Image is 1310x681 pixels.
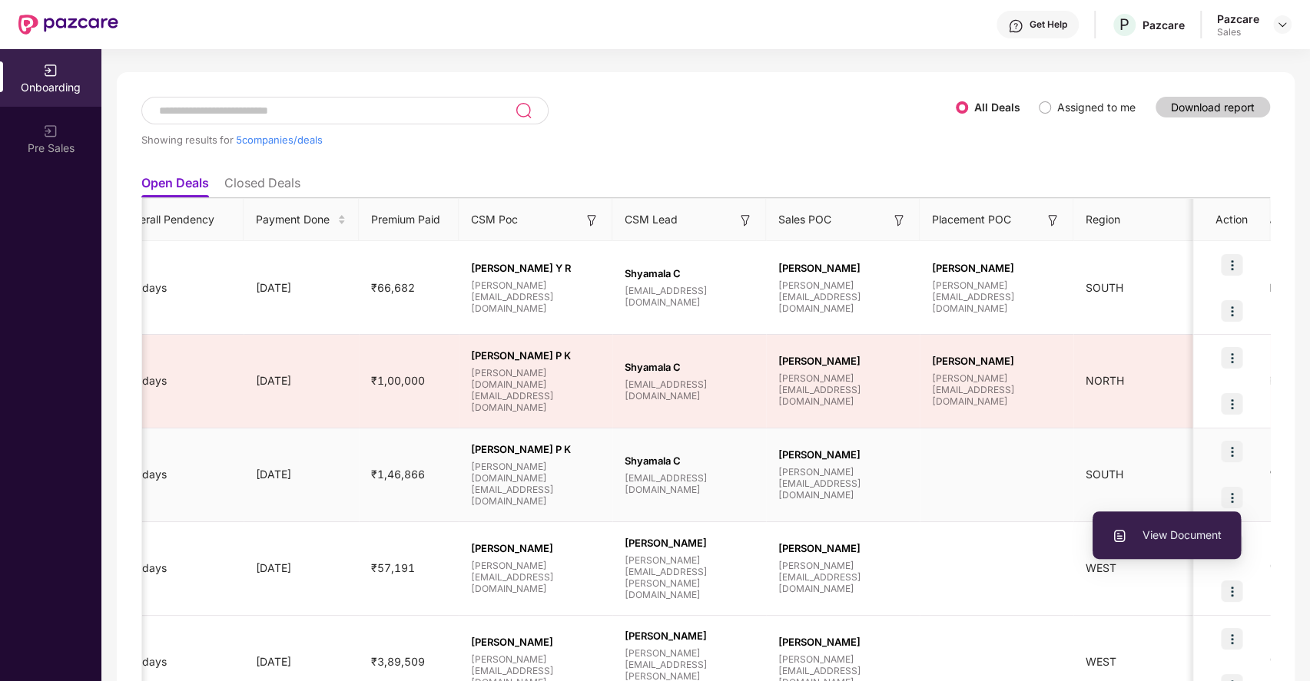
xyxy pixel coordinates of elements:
span: [PERSON_NAME][EMAIL_ADDRESS][PERSON_NAME][DOMAIN_NAME] [625,554,754,600]
div: [DATE] [244,466,359,483]
span: [PERSON_NAME] [625,630,754,642]
span: [PERSON_NAME] [778,355,907,367]
img: icon [1221,628,1242,650]
button: Download report [1156,97,1270,117]
div: [DATE] [244,560,359,577]
div: 27 days [113,372,244,389]
img: icon [1221,441,1242,462]
span: [PERSON_NAME] P K [471,443,600,455]
img: svg+xml;base64,PHN2ZyB3aWR0aD0iMTYiIGhlaWdodD0iMTYiIHZpZXdCb3g9IjAgMCAxNiAxNiIgZmlsbD0ibm9uZSIgeG... [1045,213,1060,228]
span: [PERSON_NAME] [778,636,907,648]
span: [PERSON_NAME] [471,542,600,554]
div: 29 days [113,653,244,670]
span: [PERSON_NAME] Y R [471,262,600,274]
img: icon [1221,580,1242,602]
span: [PERSON_NAME] [778,542,907,554]
th: Overall Pendency [113,199,244,241]
span: ₹1,00,000 [359,374,437,387]
img: svg+xml;base64,PHN2ZyB3aWR0aD0iMjAiIGhlaWdodD0iMjAiIHZpZXdCb3g9IjAgMCAyMCAyMCIgZmlsbD0ibm9uZSIgeG... [43,124,58,139]
span: Sales POC [778,211,831,228]
span: [PERSON_NAME][EMAIL_ADDRESS][DOMAIN_NAME] [778,279,907,314]
label: Assigned to me [1057,101,1136,114]
span: Region [1086,211,1120,228]
span: [PERSON_NAME][EMAIL_ADDRESS][DOMAIN_NAME] [932,279,1061,314]
span: [PERSON_NAME] [471,636,600,648]
div: SOUTH [1073,279,1227,296]
img: icon [1221,300,1242,322]
span: ₹1,46,866 [359,468,437,481]
span: [PERSON_NAME][EMAIL_ADDRESS][DOMAIN_NAME] [471,560,600,594]
div: Showing results for [141,134,956,146]
span: [PERSON_NAME] P K [471,349,600,362]
span: Shyamala C [625,361,754,373]
img: svg+xml;base64,PHN2ZyB3aWR0aD0iMjAiIGhlaWdodD0iMjAiIHZpZXdCb3g9IjAgMCAyMCAyMCIgZmlsbD0ibm9uZSIgeG... [43,63,58,78]
img: icon [1221,347,1242,369]
span: CSM Poc [471,211,518,228]
span: [PERSON_NAME][EMAIL_ADDRESS][DOMAIN_NAME] [778,466,907,501]
img: svg+xml;base64,PHN2ZyB3aWR0aD0iMTYiIGhlaWdodD0iMTYiIHZpZXdCb3g9IjAgMCAxNiAxNiIgZmlsbD0ibm9uZSIgeG... [584,213,599,228]
span: [PERSON_NAME] [932,262,1061,274]
span: P [1119,15,1129,34]
div: 29 days [113,560,244,577]
span: [PERSON_NAME][EMAIL_ADDRESS][DOMAIN_NAME] [778,560,907,594]
span: [PERSON_NAME][EMAIL_ADDRESS][DOMAIN_NAME] [932,372,1061,407]
th: Payment Done [244,199,359,241]
img: svg+xml;base64,PHN2ZyBpZD0iRHJvcGRvd24tMzJ4MzIiIHhtbG5zPSJodHRwOi8vd3d3LnczLm9yZy8yMDAwL3N2ZyIgd2... [1276,18,1288,31]
div: Pazcare [1217,12,1259,26]
img: svg+xml;base64,PHN2ZyB3aWR0aD0iMTYiIGhlaWdodD0iMTYiIHZpZXdCb3g9IjAgMCAxNiAxNiIgZmlsbD0ibm9uZSIgeG... [738,213,753,228]
span: CSM Lead [625,211,678,228]
span: [PERSON_NAME] [778,448,907,461]
span: [PERSON_NAME][EMAIL_ADDRESS][DOMAIN_NAME] [471,279,600,314]
div: WEST [1073,653,1227,670]
div: Sales [1217,26,1259,38]
span: [PERSON_NAME][DOMAIN_NAME][EMAIL_ADDRESS][DOMAIN_NAME] [471,461,600,507]
span: Shyamala C [625,267,754,279]
img: icon [1221,393,1242,415]
span: [EMAIL_ADDRESS][DOMAIN_NAME] [625,379,754,402]
span: [PERSON_NAME] [625,537,754,549]
span: [EMAIL_ADDRESS][DOMAIN_NAME] [625,285,754,308]
div: [DATE] [244,372,359,389]
span: [PERSON_NAME] [932,355,1061,367]
div: SOUTH [1073,466,1227,483]
span: [PERSON_NAME] [778,262,907,274]
li: Closed Deals [224,175,300,197]
th: Premium Paid [359,199,459,241]
span: ₹66,682 [359,281,427,294]
img: icon [1221,254,1242,276]
img: svg+xml;base64,PHN2ZyB3aWR0aD0iMTYiIGhlaWdodD0iMTYiIHZpZXdCb3g9IjAgMCAxNiAxNiIgZmlsbD0ibm9uZSIgeG... [891,213,907,228]
span: ₹57,191 [359,561,427,574]
div: 28 days [113,466,244,483]
div: [DATE] [244,653,359,670]
span: Placement POC [932,211,1011,228]
span: [PERSON_NAME][DOMAIN_NAME][EMAIL_ADDRESS][DOMAIN_NAME] [471,367,600,413]
span: ₹3,89,509 [359,655,437,668]
img: New Pazcare Logo [18,15,118,35]
label: All Deals [974,101,1020,114]
div: Pazcare [1143,18,1185,32]
li: Open Deals [141,175,209,197]
div: WEST [1073,560,1227,577]
span: View Document [1112,527,1222,544]
img: svg+xml;base64,PHN2ZyBpZD0iSGVscC0zMngzMiIgeG1sbnM9Imh0dHA6Ly93d3cudzMub3JnLzIwMDAvc3ZnIiB3aWR0aD... [1008,18,1023,34]
div: 14 days [113,279,244,296]
div: Get Help [1030,18,1067,31]
img: icon [1221,487,1242,508]
div: NORTH [1073,372,1227,389]
span: 5 companies/deals [236,134,323,146]
span: [EMAIL_ADDRESS][DOMAIN_NAME] [625,472,754,495]
img: svg+xml;base64,PHN2ZyBpZD0iVXBsb2FkX0xvZ3MiIGRhdGEtbmFtZT0iVXBsb2FkIExvZ3MiIHhtbG5zPSJodHRwOi8vd3... [1112,528,1127,544]
th: Action [1193,199,1270,241]
img: svg+xml;base64,PHN2ZyB3aWR0aD0iMjQiIGhlaWdodD0iMjUiIHZpZXdCb3g9IjAgMCAyNCAyNSIgZmlsbD0ibm9uZSIgeG... [515,101,532,120]
span: Shyamala C [625,455,754,467]
div: [DATE] [244,279,359,296]
span: [PERSON_NAME][EMAIL_ADDRESS][DOMAIN_NAME] [778,372,907,407]
span: Payment Done [256,211,334,228]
